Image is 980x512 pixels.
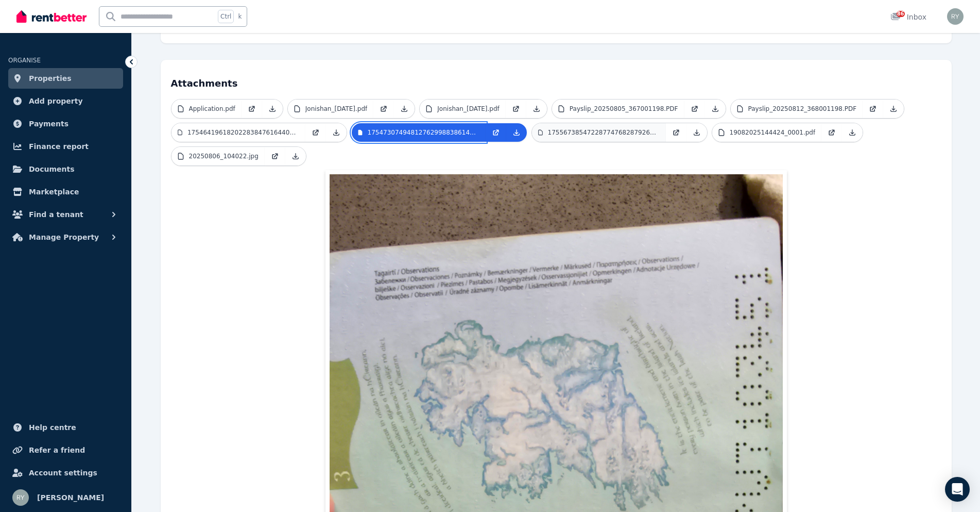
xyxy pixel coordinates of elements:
span: Manage Property [29,231,99,243]
button: Find a tenant [8,204,123,225]
img: Richard Yong [947,8,964,25]
a: Open in new Tab [486,123,506,142]
a: 17556738547228774768287926617567.jpg [532,123,666,142]
span: Marketplace [29,186,79,198]
p: Payslip_20250812_368001198.PDF [748,105,857,113]
a: Download Attachment [262,100,283,118]
a: Download Attachment [526,100,547,118]
span: ORGANISE [8,57,41,64]
span: Properties [29,72,72,85]
a: Open in new Tab [506,100,526,118]
div: Open Intercom Messenger [945,477,970,502]
a: Add property [8,91,123,111]
a: Open in new Tab [821,123,842,142]
a: Payments [8,113,123,134]
a: Download Attachment [394,100,415,118]
a: 20250806_104022.jpg [171,147,265,166]
p: 20250806_104022.jpg [189,152,259,160]
span: Find a tenant [29,208,83,221]
span: k [238,12,242,21]
a: Open in new Tab [684,100,705,118]
a: Jonishan_[DATE].pdf [288,100,374,118]
p: 17556738547228774768287926617567.jpg [548,128,660,137]
span: 86 [897,11,905,17]
span: [PERSON_NAME] [37,491,104,504]
a: Payslip_20250812_368001198.PDF [731,100,863,118]
a: 19082025144424_0001.pdf [712,123,822,142]
a: Download Attachment [506,123,527,142]
a: 1754641961820228384761644059212.jpg [171,123,305,142]
a: Open in new Tab [305,123,326,142]
a: Application.pdf [171,100,242,118]
img: RentBetter [16,9,87,24]
a: Download Attachment [285,147,306,166]
p: 19082025144424_0001.pdf [730,128,816,137]
span: Account settings [29,467,97,479]
a: Open in new Tab [373,100,394,118]
img: Richard Yong [12,489,29,506]
a: Properties [8,68,123,89]
span: Refer a friend [29,444,85,456]
a: Download Attachment [705,100,726,118]
p: Jonishan_[DATE].pdf [305,105,368,113]
a: Marketplace [8,181,123,202]
a: Refer a friend [8,440,123,460]
button: Manage Property [8,227,123,247]
a: Open in new Tab [863,100,883,118]
a: Download Attachment [686,123,707,142]
div: Inbox [890,12,926,22]
span: Payments [29,118,68,130]
span: Add property [29,95,83,107]
a: Help centre [8,417,123,438]
p: 17547307494812762998838614974080.jpg [368,128,479,137]
a: Open in new Tab [265,147,285,166]
p: Application.pdf [189,105,235,113]
a: 17547307494812762998838614974080.jpg [352,123,486,142]
a: Open in new Tab [666,123,686,142]
span: Ctrl [218,10,234,23]
p: Jonishan_[DATE].pdf [437,105,500,113]
span: Finance report [29,140,89,153]
a: Download Attachment [883,100,904,118]
a: Documents [8,159,123,179]
h4: Attachments [171,70,941,91]
a: Payslip_20250805_367001198.PDF [552,100,684,118]
span: Documents [29,163,75,175]
span: Help centre [29,421,76,434]
a: Finance report [8,136,123,157]
a: Download Attachment [842,123,863,142]
a: Jonishan_[DATE].pdf [420,100,506,118]
a: Account settings [8,463,123,483]
a: Open in new Tab [242,100,262,118]
p: 1754641961820228384761644059212.jpg [187,128,299,137]
p: Payslip_20250805_367001198.PDF [570,105,678,113]
a: Download Attachment [326,123,347,142]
